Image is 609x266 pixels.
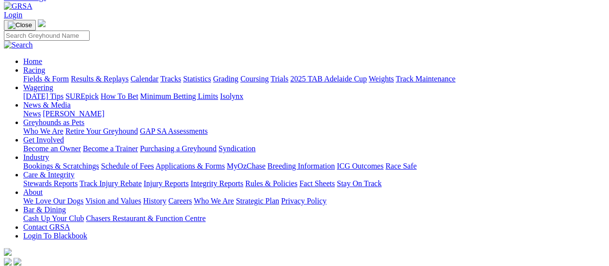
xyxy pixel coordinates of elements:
img: twitter.svg [14,258,21,266]
a: Industry [23,153,49,161]
a: Vision and Values [85,197,141,205]
a: About [23,188,43,196]
a: Racing [23,66,45,74]
a: Results & Replays [71,75,128,83]
div: Racing [23,75,605,83]
a: Breeding Information [267,162,335,170]
a: Login [4,11,22,19]
a: Syndication [219,144,255,153]
div: Greyhounds as Pets [23,127,605,136]
a: Retire Your Greyhound [65,127,138,135]
a: Weights [369,75,394,83]
input: Search [4,31,90,41]
a: Bar & Dining [23,205,66,214]
a: SUREpick [65,92,98,100]
a: Strategic Plan [236,197,279,205]
a: Schedule of Fees [101,162,154,170]
a: News & Media [23,101,71,109]
a: ICG Outcomes [337,162,383,170]
a: [PERSON_NAME] [43,110,104,118]
img: logo-grsa-white.png [38,19,46,27]
a: Coursing [240,75,269,83]
a: MyOzChase [227,162,265,170]
a: Care & Integrity [23,171,75,179]
div: Industry [23,162,605,171]
a: Applications & Forms [156,162,225,170]
img: logo-grsa-white.png [4,248,12,256]
a: Calendar [130,75,158,83]
a: History [143,197,166,205]
img: facebook.svg [4,258,12,266]
a: News [23,110,41,118]
a: Trials [270,75,288,83]
a: Fact Sheets [299,179,335,188]
img: Search [4,41,33,49]
a: Stewards Reports [23,179,78,188]
a: Integrity Reports [190,179,243,188]
a: Greyhounds as Pets [23,118,84,126]
img: GRSA [4,2,32,11]
a: Fields & Form [23,75,69,83]
a: Track Maintenance [396,75,455,83]
a: Stay On Track [337,179,381,188]
a: Tracks [160,75,181,83]
div: Bar & Dining [23,214,605,223]
a: Cash Up Your Club [23,214,84,222]
a: We Love Our Dogs [23,197,83,205]
a: [DATE] Tips [23,92,63,100]
a: Bookings & Scratchings [23,162,99,170]
a: Get Involved [23,136,64,144]
div: Wagering [23,92,605,101]
a: Privacy Policy [281,197,327,205]
a: Who We Are [23,127,63,135]
img: Close [8,21,32,29]
div: About [23,197,605,205]
a: Careers [168,197,192,205]
a: Rules & Policies [245,179,297,188]
a: Isolynx [220,92,243,100]
button: Toggle navigation [4,20,36,31]
div: Get Involved [23,144,605,153]
a: Home [23,57,42,65]
div: Care & Integrity [23,179,605,188]
a: Wagering [23,83,53,92]
a: Track Injury Rebate [79,179,141,188]
a: Injury Reports [143,179,188,188]
a: Purchasing a Greyhound [140,144,217,153]
a: Become an Owner [23,144,81,153]
a: Contact GRSA [23,223,70,231]
a: GAP SA Assessments [140,127,208,135]
a: Who We Are [194,197,234,205]
a: Chasers Restaurant & Function Centre [86,214,205,222]
a: Statistics [183,75,211,83]
a: Minimum Betting Limits [140,92,218,100]
a: Grading [213,75,238,83]
a: Become a Trainer [83,144,138,153]
a: 2025 TAB Adelaide Cup [290,75,367,83]
a: How To Bet [101,92,139,100]
a: Race Safe [385,162,416,170]
a: Login To Blackbook [23,232,87,240]
div: News & Media [23,110,605,118]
